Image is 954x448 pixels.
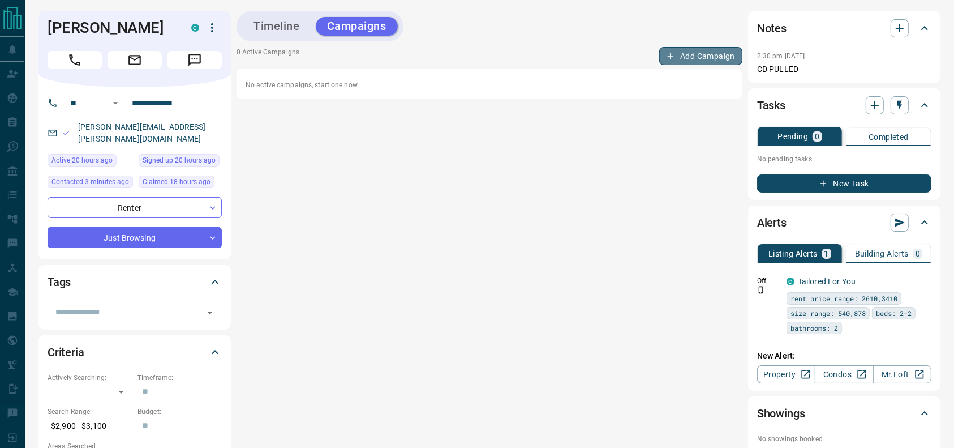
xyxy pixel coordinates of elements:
h2: Tasks [757,96,785,114]
div: Mon Aug 18 2025 [139,154,222,170]
p: Building Alerts [855,250,909,258]
span: Contacted 3 minutes ago [51,176,129,187]
span: beds: 2-2 [876,308,912,319]
p: Pending [777,133,808,140]
div: Tags [48,268,222,296]
p: Search Range: [48,407,132,417]
p: New Alert: [757,350,931,362]
p: Completed [869,133,909,141]
span: Message [167,51,222,69]
p: CD PULLED [757,63,931,75]
span: size range: 540,878 [790,308,866,319]
div: Just Browsing [48,227,222,248]
p: No showings booked [757,434,931,444]
p: 2:30 pm [DATE] [757,52,805,60]
p: Budget: [137,407,222,417]
h2: Alerts [757,214,787,232]
svg: Push Notification Only [757,286,765,294]
div: Showings [757,400,931,427]
p: Timeframe: [137,373,222,383]
div: Alerts [757,209,931,236]
span: Email [108,51,162,69]
p: No pending tasks [757,151,931,168]
button: Add Campaign [659,47,742,65]
p: No active campaigns, start one now [246,80,733,90]
div: Mon Aug 18 2025 [139,176,222,191]
p: 0 Active Campaigns [237,47,299,65]
a: Tailored For You [798,277,856,286]
h2: Tags [48,273,71,291]
p: 0 [815,133,819,140]
div: condos.ca [787,278,794,285]
p: Off [757,276,780,286]
span: Call [48,51,102,69]
a: Condos [815,365,873,383]
h2: Criteria [48,343,84,361]
button: New Task [757,174,931,193]
p: Listing Alerts [768,250,818,258]
button: Open [109,96,122,110]
svg: Email Valid [62,129,70,137]
span: rent price range: 2610,3410 [790,293,897,304]
div: Tasks [757,92,931,119]
p: 0 [916,250,920,258]
span: Active 20 hours ago [51,155,113,166]
p: $2,900 - $3,100 [48,417,132,436]
div: Criteria [48,339,222,366]
p: Actively Searching: [48,373,132,383]
h2: Showings [757,404,805,423]
a: Property [757,365,815,383]
button: Timeline [242,17,311,36]
span: Claimed 18 hours ago [143,176,210,187]
h2: Notes [757,19,787,37]
button: Open [202,305,218,321]
h1: [PERSON_NAME] [48,19,174,37]
div: condos.ca [191,24,199,32]
span: Signed up 20 hours ago [143,155,216,166]
div: Renter [48,197,222,218]
p: 1 [824,250,829,258]
a: [PERSON_NAME][EMAIL_ADDRESS][PERSON_NAME][DOMAIN_NAME] [78,122,206,143]
div: Mon Aug 18 2025 [48,154,133,170]
a: Mr.Loft [873,365,931,383]
div: Notes [757,15,931,42]
span: bathrooms: 2 [790,322,838,334]
button: Campaigns [316,17,398,36]
div: Tue Aug 19 2025 [48,176,133,191]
